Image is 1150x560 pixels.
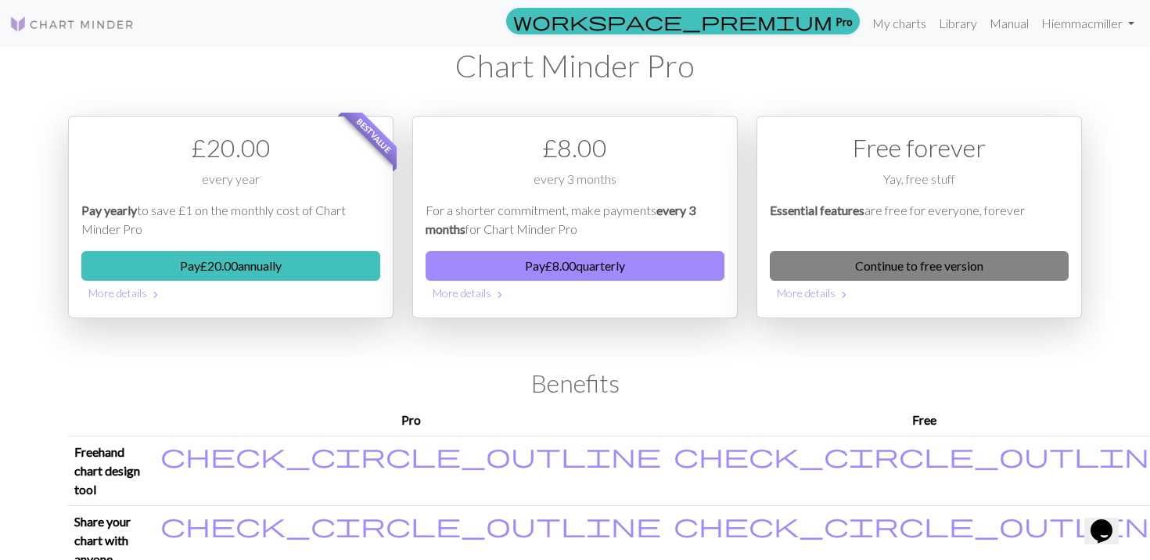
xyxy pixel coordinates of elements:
[341,102,408,169] span: Best value
[68,116,394,318] div: Payment option 1
[412,116,738,318] div: Payment option 2
[770,251,1069,281] a: Continue to free version
[426,251,724,281] button: Pay£8.00quarterly
[426,170,724,201] div: every 3 months
[770,129,1069,167] div: Free forever
[160,512,661,537] i: Included
[770,281,1069,305] button: More details
[160,440,661,470] span: check_circle_outline
[756,116,1082,318] div: Free option
[81,251,380,281] button: Pay£20.00annually
[74,443,148,499] p: Freehand chart design tool
[160,510,661,540] span: check_circle_outline
[160,443,661,468] i: Included
[426,201,724,239] p: For a shorter commitment, make payments for Chart Minder Pro
[770,170,1069,201] div: Yay, free stuff
[9,15,135,34] img: Logo
[1084,497,1134,544] iframe: chat widget
[933,8,983,39] a: Library
[81,170,380,201] div: every year
[494,287,506,303] span: chevron_right
[838,287,850,303] span: chevron_right
[81,203,137,217] em: Pay yearly
[770,201,1069,239] p: are free for everyone, forever
[1035,8,1141,39] a: Hiemmacmiller
[68,368,1082,398] h2: Benefits
[426,129,724,167] div: £ 8.00
[149,287,162,303] span: chevron_right
[68,47,1082,84] h1: Chart Minder Pro
[426,281,724,305] button: More details
[983,8,1035,39] a: Manual
[866,8,933,39] a: My charts
[154,404,667,436] th: Pro
[81,129,380,167] div: £ 20.00
[770,203,864,217] em: Essential features
[81,201,380,239] p: to save £1 on the monthly cost of Chart Minder Pro
[506,8,860,34] a: Pro
[81,281,380,305] button: More details
[513,10,832,32] span: workspace_premium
